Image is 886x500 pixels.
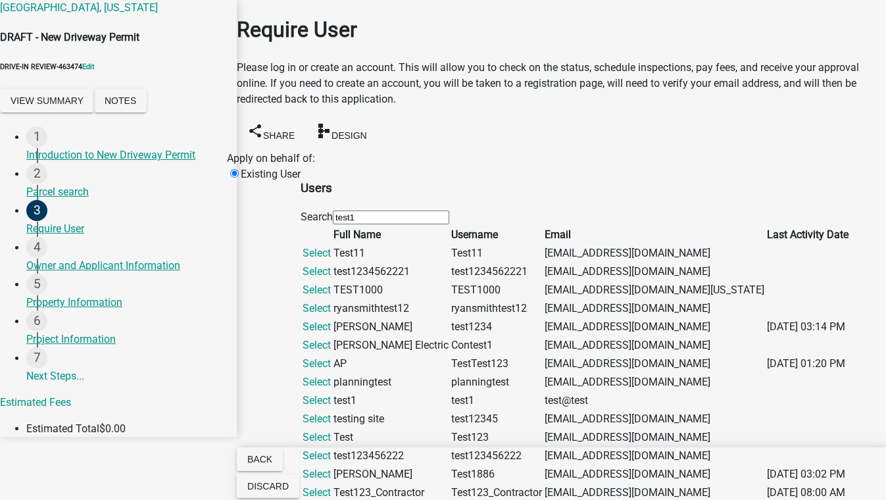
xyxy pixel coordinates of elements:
[544,245,765,262] td: [EMAIL_ADDRESS][DOMAIN_NAME]
[544,318,765,336] td: [EMAIL_ADDRESS][DOMAIN_NAME]
[333,392,449,409] td: test1
[544,447,765,464] td: [EMAIL_ADDRESS][DOMAIN_NAME]
[544,411,765,428] td: [EMAIL_ADDRESS][DOMAIN_NAME]
[94,95,147,108] wm-modal-confirm: Notes
[237,118,305,147] button: shareShare
[544,429,765,446] td: [EMAIL_ADDRESS][DOMAIN_NAME]
[544,337,765,354] td: [EMAIL_ADDRESS][DOMAIN_NAME]
[766,226,849,243] th: Last Activity Date
[303,413,331,425] a: Select
[451,429,543,446] td: Test123
[544,282,765,299] td: [EMAIL_ADDRESS][DOMAIN_NAME][US_STATE]
[332,130,367,140] span: Design
[451,355,543,372] td: TestTest123
[303,284,331,296] a: Select
[451,392,543,409] td: test1
[451,282,543,299] td: TEST1000
[301,211,333,223] label: Search
[26,332,226,347] div: Project Information
[26,221,226,237] div: Require User
[94,89,147,113] button: Notes
[26,184,226,200] div: Parcel search
[544,300,765,317] td: [EMAIL_ADDRESS][DOMAIN_NAME]
[237,14,886,45] h1: Require User
[82,63,95,71] a: Edit
[544,226,765,243] th: Email
[333,300,449,317] td: ryansmithtest12
[26,295,226,311] div: Property Information
[333,355,449,372] td: AP
[227,151,315,166] div: Apply on behalf of:
[303,320,331,333] a: Select
[766,466,849,483] td: [DATE] 03:02 PM
[26,311,47,332] div: 6
[451,337,543,354] td: Contest1
[333,466,449,483] td: [PERSON_NAME]
[544,374,765,391] td: [EMAIL_ADDRESS][DOMAIN_NAME]
[333,429,449,446] td: Test
[99,422,126,435] span: $0.00
[303,265,331,278] a: Select
[303,339,331,351] a: Select
[247,122,263,138] i: share
[26,163,47,184] div: 2
[333,282,449,299] td: TEST1000
[301,179,850,197] h3: Users
[451,318,543,336] td: test1234
[303,302,331,314] a: Select
[247,454,272,464] span: Back
[451,263,543,280] td: test1234562221
[333,318,449,336] td: [PERSON_NAME]
[544,263,765,280] td: [EMAIL_ADDRESS][DOMAIN_NAME]
[544,355,765,372] td: [EMAIL_ADDRESS][DOMAIN_NAME]
[451,374,543,391] td: planningtest
[303,486,331,499] a: Select
[333,245,449,262] td: Test11
[237,60,886,107] p: Please log in or create an account. This will allow you to check on the status, schedule inspecti...
[451,300,543,317] td: ryansmithtest12
[26,347,47,368] div: 7
[303,394,331,407] a: Select
[237,447,283,471] button: Back
[451,245,543,262] td: Test11
[305,118,378,147] button: schemaDesign
[26,126,47,147] div: 1
[303,468,331,480] a: Select
[333,337,449,354] td: [PERSON_NAME] Electric
[26,237,47,258] div: 4
[333,263,449,280] td: test1234562221
[766,318,849,336] td: [DATE] 03:14 PM
[451,447,543,464] td: test123456222
[26,258,226,274] div: Owner and Applicant Information
[26,347,237,391] a: Next Steps...
[263,130,295,140] span: Share
[333,447,449,464] td: test123456222
[333,374,449,391] td: planningtest
[26,422,99,435] span: Estimated Total
[237,474,299,498] button: Discard
[544,466,765,483] td: [EMAIL_ADDRESS][DOMAIN_NAME]
[26,200,47,221] div: 3
[26,147,226,163] div: Introduction to New Driveway Permit
[333,411,449,428] td: testing site
[766,355,849,372] td: [DATE] 01:20 PM
[451,226,543,243] th: Username
[544,392,765,409] td: test@test
[82,63,95,71] wm-modal-confirm: Edit Application Number
[303,376,331,388] a: Select
[303,449,331,462] a: Select
[451,466,543,483] td: Test1886
[303,247,331,259] a: Select
[451,411,543,428] td: test12345
[316,122,332,138] i: schema
[26,274,47,295] div: 5
[303,431,331,443] a: Select
[333,226,449,243] th: Full Name
[303,357,331,370] a: Select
